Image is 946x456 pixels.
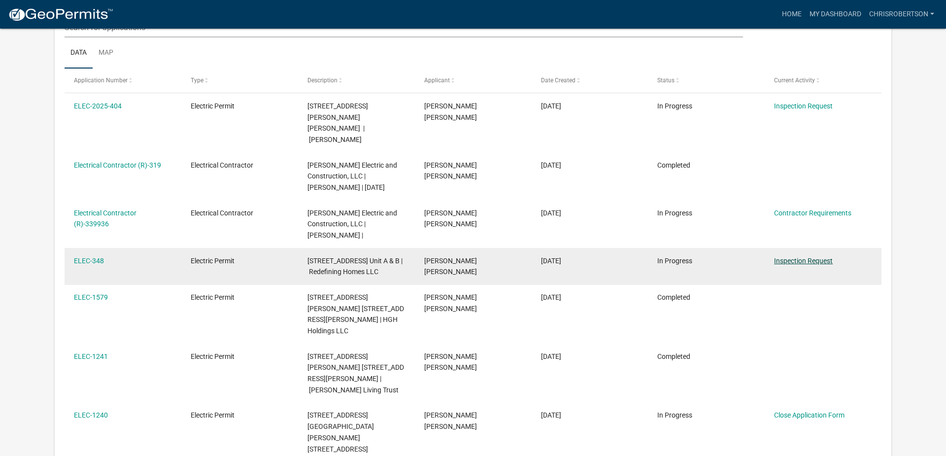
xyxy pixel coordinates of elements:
[424,293,477,313] span: Christopher Lee Robertson
[424,102,477,121] span: Christopher Lee Robertson
[657,293,690,301] span: Completed
[657,161,690,169] span: Completed
[424,161,477,180] span: Christopher Lee Robertson
[191,209,253,217] span: Electrical Contractor
[307,352,404,394] span: 315 THOMPSON LANE 125 Thompson Lane, Building 4 | David B Baughman Living Trust
[424,257,477,276] span: Christopher Lee Robertson
[531,69,648,92] datatable-header-cell: Date Created
[541,352,561,360] span: 01/08/2024
[541,209,561,217] span: 11/26/2024
[541,411,561,419] span: 01/08/2024
[74,352,108,360] a: ELEC-1241
[65,69,181,92] datatable-header-cell: Application Number
[307,257,403,276] span: 924 CHESTNUT STREET, EAST Duplex Unit A & B | Redefining Homes LLC
[191,411,235,419] span: Electric Permit
[415,69,532,92] datatable-header-cell: Applicant
[424,352,477,372] span: Christopher Lee Robertson
[191,293,235,301] span: Electric Permit
[424,77,450,84] span: Applicant
[778,5,806,24] a: Home
[298,69,415,92] datatable-header-cell: Description
[307,102,368,143] span: 4203 MARY EMMA DRIVE | Needler Mary
[657,257,692,265] span: In Progress
[191,161,253,169] span: Electrical Contractor
[541,257,561,265] span: 09/09/2024
[657,102,692,110] span: In Progress
[74,257,104,265] a: ELEC-348
[181,69,298,92] datatable-header-cell: Type
[648,69,765,92] datatable-header-cell: Status
[774,411,845,419] a: Close Application Form
[74,293,108,301] a: ELEC-1579
[541,77,575,84] span: Date Created
[307,77,338,84] span: Description
[774,77,815,84] span: Current Activity
[774,209,851,217] a: Contractor Requirements
[424,411,477,430] span: Christopher Lee Robertson
[191,257,235,265] span: Electric Permit
[424,209,477,228] span: Christopher Lee Robertson
[191,77,203,84] span: Type
[541,102,561,110] span: 07/28/2025
[74,102,122,110] a: ELEC-2025-404
[657,352,690,360] span: Completed
[74,161,161,169] a: Electrical Contractor (R)-319
[93,37,119,69] a: Map
[74,411,108,419] a: ELEC-1240
[865,5,938,24] a: chrisrobertson
[191,352,235,360] span: Electric Permit
[74,77,128,84] span: Application Number
[191,102,235,110] span: Electric Permit
[774,102,833,110] a: Inspection Request
[541,161,561,169] span: 01/02/2025
[657,411,692,419] span: In Progress
[765,69,881,92] datatable-header-cell: Current Activity
[307,293,404,335] span: 114 HOWARD LANE 114 Howard Lane | HGH Holdings LLC
[65,37,93,69] a: Data
[806,5,865,24] a: My Dashboard
[657,209,692,217] span: In Progress
[657,77,675,84] span: Status
[541,293,561,301] span: 06/03/2024
[307,209,397,240] span: Robertson Electric and Construction, LLC | Christopher Robertson |
[307,161,397,192] span: Robertson Electric and Construction, LLC | Christopher Robertson | 12/31/2025
[774,257,833,265] a: Inspection Request
[74,209,136,228] a: Electrical Contractor (R)-339936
